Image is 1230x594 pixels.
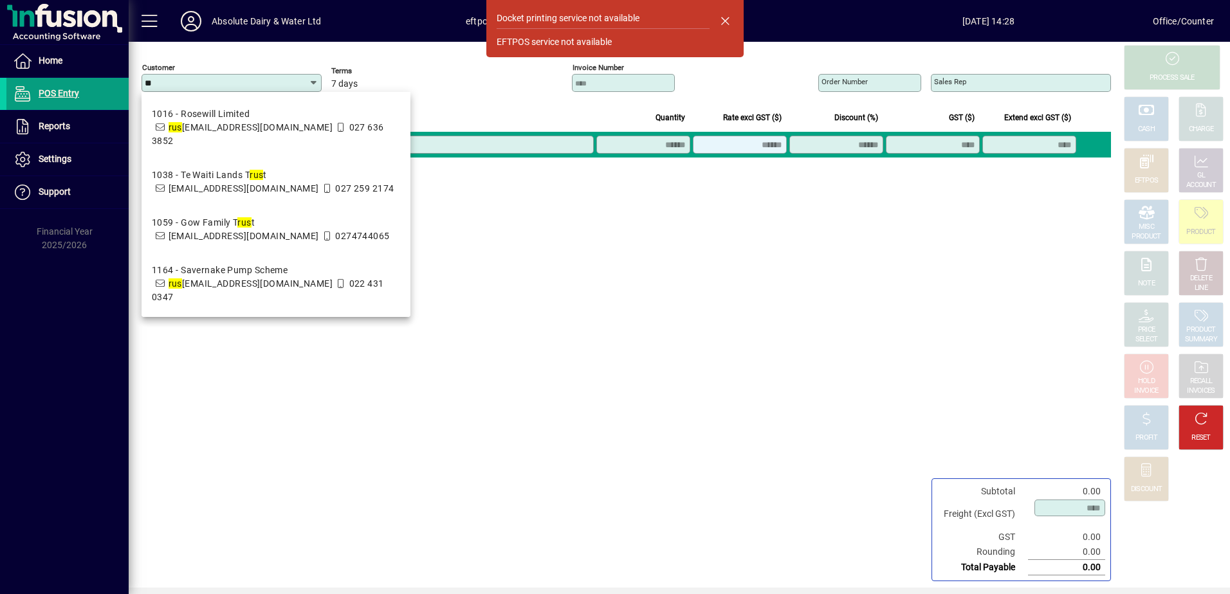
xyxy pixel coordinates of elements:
span: Quantity [656,111,685,125]
mat-label: Customer [142,63,175,72]
mat-option: 1016 - Rosewill Limited [142,97,410,158]
td: Rounding [937,544,1028,560]
span: [EMAIL_ADDRESS][DOMAIN_NAME] [169,231,319,241]
td: 0.00 [1028,560,1105,575]
div: PRICE [1138,325,1155,335]
div: ACCOUNT [1186,181,1216,190]
div: SELECT [1135,335,1158,345]
span: [EMAIL_ADDRESS][DOMAIN_NAME] [169,183,319,194]
div: DISCOUNT [1131,485,1162,494]
td: GST [937,530,1028,544]
div: NOTE [1138,279,1155,289]
div: CHARGE [1189,125,1214,134]
mat-label: Order number [822,77,868,86]
span: eftpos2 [466,11,497,32]
span: [EMAIL_ADDRESS][DOMAIN_NAME] [169,122,333,132]
div: 1016 - Rosewill Limited [152,107,400,121]
div: LINE [1195,283,1207,293]
div: HOLD [1138,377,1155,386]
span: Home [39,55,62,66]
span: Terms [331,67,408,75]
a: Reports [6,111,129,143]
span: [EMAIL_ADDRESS][DOMAIN_NAME] [169,278,333,289]
a: Settings [6,143,129,175]
td: 0.00 [1028,544,1105,560]
span: Discount (%) [834,111,878,125]
div: INVOICE [1134,386,1158,396]
span: Extend excl GST ($) [1004,111,1071,125]
div: Office/Counter [1153,11,1214,32]
span: 7 days [331,79,358,89]
em: rus [169,278,182,289]
div: DELETE [1190,274,1212,283]
mat-option: 1038 - Te Waiti Lands Trust [142,158,410,206]
div: PROFIT [1135,433,1157,443]
div: SUMMARY [1185,335,1217,345]
div: MISC [1139,222,1154,232]
span: Support [39,186,71,197]
mat-label: Invoice number [573,63,624,72]
mat-label: Sales rep [934,77,966,86]
td: Freight (Excl GST) [937,499,1028,530]
span: [DATE] 14:28 [824,11,1152,32]
span: Reports [39,121,70,131]
div: PRODUCT [1186,228,1215,237]
div: 1038 - Te Waiti Lands T t [152,168,394,182]
span: 027 259 2174 [335,183,394,194]
div: RESET [1191,433,1211,443]
div: PROCESS SALE [1150,73,1195,83]
mat-option: 1059 - Gow Family Trust [142,206,410,253]
div: 1059 - Gow Family T t [152,216,390,230]
div: Absolute Dairy & Water Ltd [212,11,322,32]
div: GL [1197,171,1206,181]
div: EFTPOS [1135,176,1159,186]
span: GST ($) [949,111,975,125]
div: PRODUCT [1186,325,1215,335]
div: EFTPOS service not available [497,35,612,49]
span: POS Entry [39,88,79,98]
td: 0.00 [1028,484,1105,499]
button: Profile [170,10,212,33]
em: rus [250,170,263,180]
em: rus [237,217,251,228]
mat-option: 1178 - Takuira Trust [142,314,410,362]
div: INVOICES [1187,386,1215,396]
div: 1164 - Savernake Pump Scheme [152,264,400,277]
em: rus [169,122,182,132]
div: RECALL [1190,377,1213,386]
a: Support [6,176,129,208]
td: Subtotal [937,484,1028,499]
span: Settings [39,154,71,164]
td: Total Payable [937,560,1028,575]
div: CASH [1138,125,1155,134]
span: 0274744065 [335,231,389,241]
span: Rate excl GST ($) [723,111,782,125]
mat-option: 1164 - Savernake Pump Scheme [142,253,410,314]
td: 0.00 [1028,530,1105,544]
a: Home [6,45,129,77]
div: PRODUCT [1132,232,1161,242]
